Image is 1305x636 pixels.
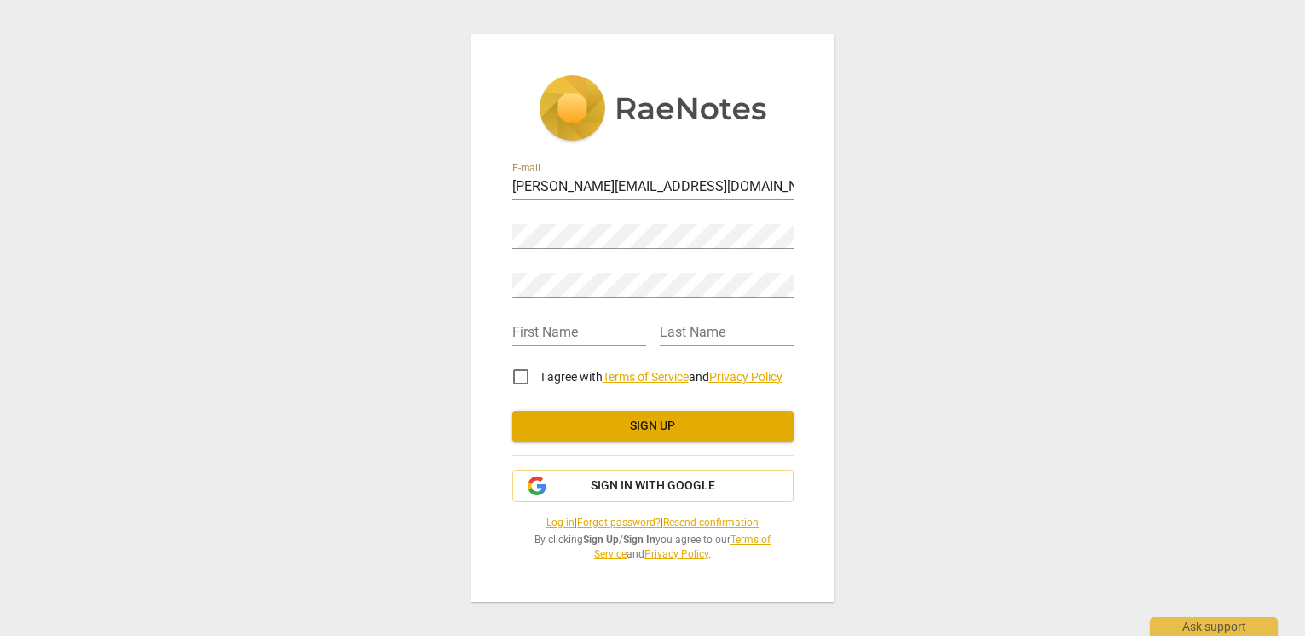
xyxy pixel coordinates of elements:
a: Terms of Service [594,534,771,560]
span: Sign in with Google [591,477,715,494]
button: Sign up [512,411,794,442]
span: Sign up [526,418,780,435]
a: Log in [546,517,575,529]
button: Sign in with Google [512,470,794,502]
b: Sign Up [583,534,619,546]
a: Forgot password? [577,517,661,529]
a: Terms of Service [603,370,689,384]
a: Privacy Policy [644,548,708,560]
img: 5ac2273c67554f335776073100b6d88f.svg [539,75,767,145]
label: E-mail [512,164,540,174]
b: Sign In [623,534,655,546]
span: By clicking / you agree to our and . [512,533,794,561]
span: | | [512,516,794,530]
div: Ask support [1150,617,1278,636]
span: I agree with and [541,370,782,384]
a: Resend confirmation [663,517,759,529]
a: Privacy Policy [709,370,782,384]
